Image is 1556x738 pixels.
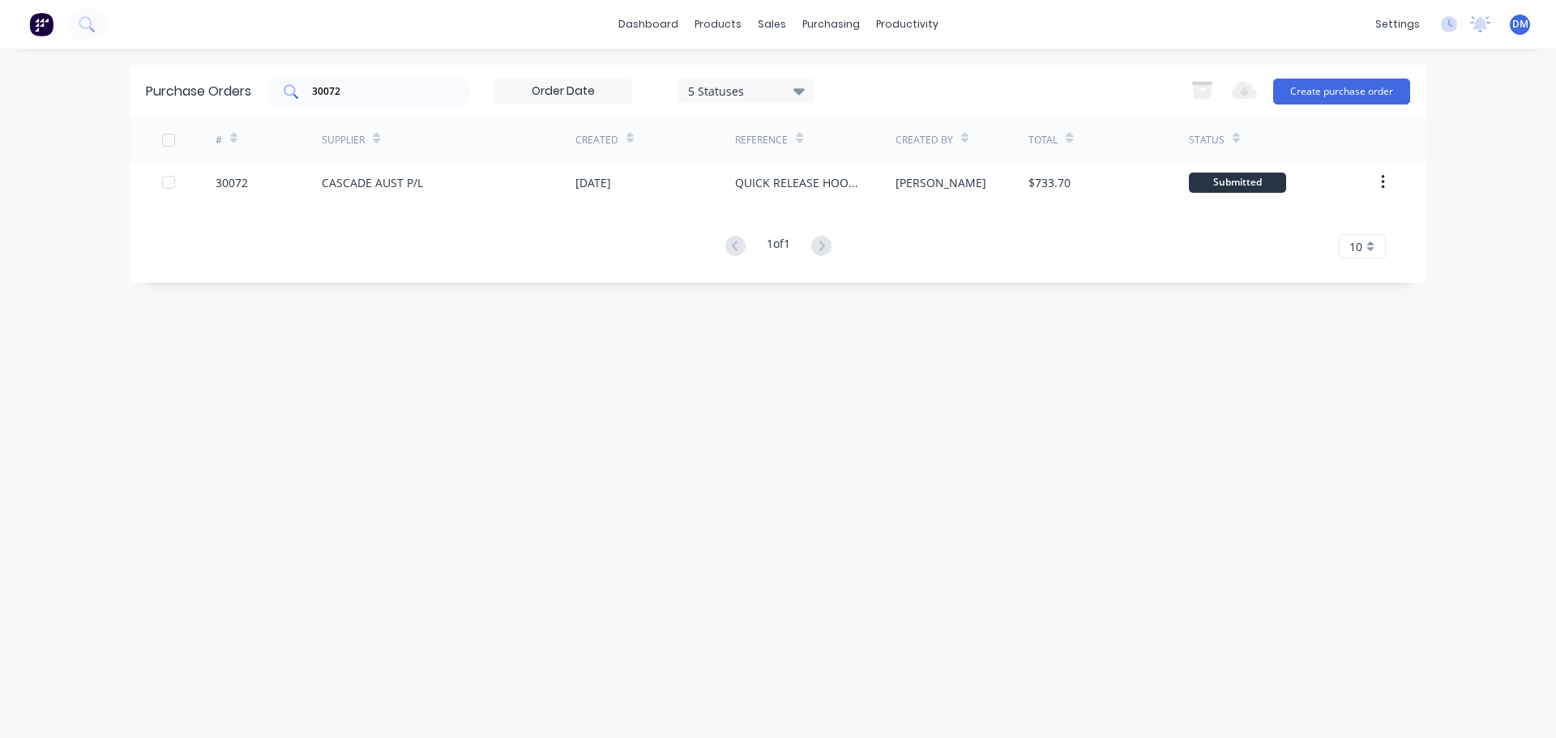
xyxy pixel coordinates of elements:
button: Create purchase order [1273,79,1410,105]
div: Status [1189,133,1225,147]
a: dashboard [610,12,686,36]
input: Order Date [495,79,631,104]
span: 10 [1349,238,1362,255]
div: Reference [735,133,788,147]
div: Purchase Orders [146,82,251,101]
div: $733.70 [1028,174,1071,191]
div: settings [1367,12,1428,36]
div: QUICK RELEASE HOOKS - INGHAMS ATTACHMENT [735,174,862,191]
div: [DATE] [575,174,611,191]
div: purchasing [794,12,868,36]
div: Supplier [322,133,365,147]
div: 1 of 1 [767,235,790,258]
div: products [686,12,750,36]
span: DM [1512,17,1528,32]
div: Created [575,133,618,147]
div: productivity [868,12,947,36]
input: Search purchase orders... [310,83,445,100]
div: 5 Statuses [688,82,804,99]
div: sales [750,12,794,36]
div: Total [1028,133,1058,147]
div: 30072 [216,174,248,191]
div: Created By [896,133,953,147]
img: Factory [29,12,53,36]
div: [PERSON_NAME] [896,174,986,191]
div: Submitted [1189,173,1286,193]
div: CASCADE AUST P/L [322,174,423,191]
div: # [216,133,222,147]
